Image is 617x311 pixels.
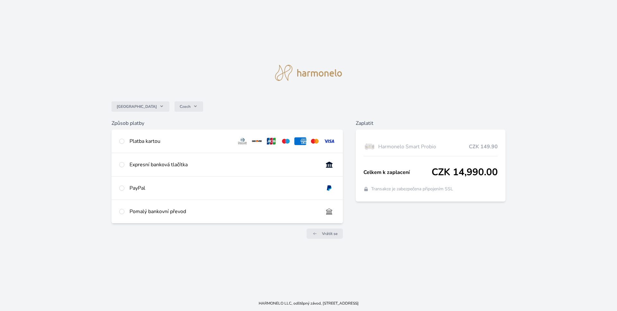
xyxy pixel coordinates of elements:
[363,139,376,155] img: Box-6-lahvi-SMART-PROBIO-1_(1)-lo.png
[371,186,453,192] span: Transakce je zabezpečena připojením SSL
[363,168,432,176] span: Celkem k zaplacení
[174,101,203,112] button: Czech
[432,167,498,178] span: CZK 14,990.00
[180,104,191,109] span: Czech
[112,119,343,127] h6: Způsob platby
[265,137,277,145] img: jcb.svg
[112,101,169,112] button: [GEOGRAPHIC_DATA]
[130,208,318,215] div: Pomalý bankovní převod
[275,65,342,81] img: logo.svg
[323,184,335,192] img: paypal.svg
[323,161,335,168] img: onlineBanking_CZ.svg
[322,231,338,236] span: Vrátit se
[130,161,318,168] div: Expresní banková tlačítka
[378,143,469,151] span: Harmonelo Smart Probio
[356,119,506,127] h6: Zaplatit
[307,229,343,239] a: Vrátit se
[294,137,306,145] img: amex.svg
[469,143,498,151] span: CZK 149.90
[323,208,335,215] img: bankTransfer_IBAN.svg
[251,137,263,145] img: discover.svg
[117,104,157,109] span: [GEOGRAPHIC_DATA]
[130,137,232,145] div: Platba kartou
[237,137,248,145] img: diners.svg
[280,137,292,145] img: maestro.svg
[130,184,318,192] div: PayPal
[323,137,335,145] img: visa.svg
[309,137,321,145] img: mc.svg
